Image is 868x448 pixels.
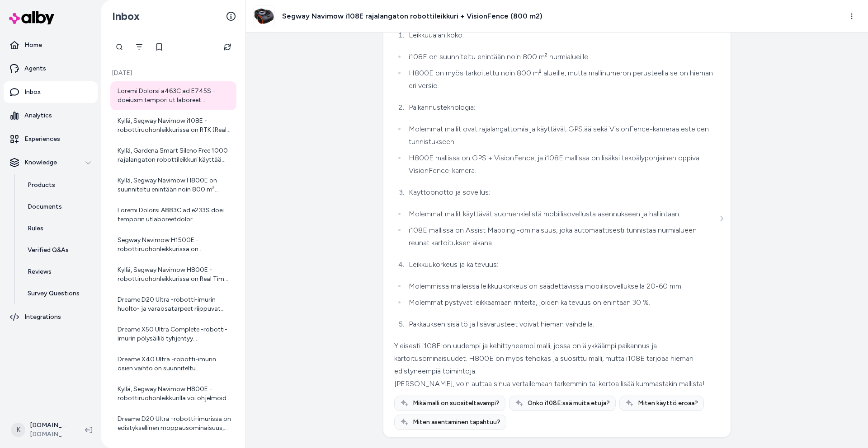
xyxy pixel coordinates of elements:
div: Loremi Dolorsi a463C ad E745S -doeiusm tempori ut laboreet doloremag aliqu: 0. Enimadminim veni: ... [118,87,231,105]
div: Loremi Dolorsi A883C ad e233S doei temporin utlaboreetdolor magnaaliquaenimadminimve, quisn exerc... [118,206,231,224]
div: Kyllä, Segway Navimow H800E -robottiruohonleikkurilla voi ohjelmoida useita erillisiä leikkuualue... [118,385,231,403]
a: Kyllä, Gardena Smart Sileno Free 1000 rajalangaton robottileikkuri käyttää RTK-tekniikkaa (Real T... [110,141,236,170]
p: Reviews [28,267,52,276]
span: Miten asentaminen tapahtuu? [413,418,500,427]
span: Miten käyttö eroaa? [638,399,698,408]
a: Dreame D20 Ultra -robotti-imurissa on edistyksellinen moppausominaisuus, joka toimii automaattise... [110,409,236,438]
a: Kyllä, Segway Navimow H800E on suunniteltu enintään noin 800 m² kokoisille nurmialueille, joten s... [110,171,236,200]
a: Loremi Dolorsi a463C ad E745S -doeiusm tempori ut laboreet doloremag aliqu: 0. Enimadminim veni: ... [110,81,236,110]
li: Molemmat mallit käyttävät suomenkielistä mobiilisovellusta asennukseen ja hallintaan. [406,208,717,220]
a: Loremi Dolorsi A883C ad e233S doei temporin utlaboreetdolor magnaaliquaenimadminimve, quisn exerc... [110,201,236,229]
span: Mikä malli on suositeltavampi? [413,399,500,408]
div: Yleisesti i108E on uudempi ja kehittyneempi malli, jossa on älykkäämpi paikannus ja kartoitusomin... [394,340,717,378]
a: Agents [4,58,98,79]
li: Molemmat mallit ovat rajalangattomia ja käyttävät GPS:ää sekä VisionFence-kameraa esteiden tunnis... [406,123,717,148]
h2: Inbox [112,9,140,23]
div: Segway Navimow H1500E -robottiruohonleikkurissa on turvallisuusominaisuuksia, kuten terien pysäht... [118,236,231,254]
div: Dreame X50 Ultra Complete -robotti-imurin pölysäiliö tyhjentyy automaattisesti puhdistustelakkaan... [118,325,231,343]
span: K [11,423,25,437]
p: Rules [28,224,43,233]
li: Pakkauksen sisältö ja lisävarusteet voivat hieman vaihdella. [406,318,717,331]
button: Filter [130,38,148,56]
a: Segway Navimow H1500E -robottiruohonleikkurissa on turvallisuusominaisuuksia, kuten terien pysäht... [110,230,236,259]
p: Analytics [24,111,52,120]
span: [DOMAIN_NAME] [30,430,71,439]
a: Inbox [4,81,98,103]
div: Kyllä, Segway Navimow i108E -robottiruohonleikkurissa on RTK (Real Time Kinematic) -paikannustekn... [118,117,231,135]
p: Documents [28,202,62,211]
div: Kyllä, Gardena Smart Sileno Free 1000 rajalangaton robottileikkuri käyttää RTK-tekniikkaa (Real T... [118,146,231,164]
p: Knowledge [24,158,57,167]
li: i108E mallissa on Assist Mapping -ominaisuus, joka automaattisesti tunnistaa nurmialueen reunat k... [406,224,717,249]
li: i108E on suunniteltu enintään noin 800 m² nurmialueille. [406,51,717,63]
a: Dreame X40 Ultra -robotti-imurin osien vaihto on suunniteltu käyttäjäystävälliseksi, ja kuluvien ... [110,350,236,378]
p: [DOMAIN_NAME] Shopify [30,421,71,430]
li: Paikannusteknologia: [406,101,717,114]
a: Documents [19,196,98,218]
div: Dreame D20 Ultra -robotti-imurin huolto- ja varaosatarpeet riippuvat käytöstä ja ympäristöstä, mu... [118,295,231,313]
div: [PERSON_NAME], voin auttaa sinua vertailemaan tarkemmin tai kertoa lisää kummastakin mallista! [394,378,717,390]
a: Experiences [4,128,98,150]
div: Dreame X40 Ultra -robotti-imurin osien vaihto on suunniteltu käyttäjäystävälliseksi, ja kuluvien ... [118,355,231,373]
li: H800E on myös tarkoitettu noin 800 m² alueille, mutta mallinumeron perusteella se on hieman eri v... [406,67,717,92]
p: Agents [24,64,46,73]
a: Verified Q&As [19,239,98,261]
p: Integrations [24,313,61,322]
p: Verified Q&As [28,246,69,255]
a: Products [19,174,98,196]
li: Käyttöönotto ja sovellus: [406,186,717,199]
li: Molemmissa malleissa leikkuukorkeus on säädettävissä mobiilisovelluksella 20-60 mm. [406,280,717,293]
li: Leikkuukorkeus ja kaltevuus: [406,258,717,271]
div: Dreame D20 Ultra -robotti-imurissa on edistyksellinen moppausominaisuus, joka toimii automaattise... [118,415,231,433]
p: Inbox [24,88,41,97]
p: Home [24,41,42,50]
a: Home [4,34,98,56]
button: K[DOMAIN_NAME] Shopify[DOMAIN_NAME] [5,415,78,444]
a: Kyllä, Segway Navimow H800E -robottiruohonleikkurilla voi ohjelmoida useita erillisiä leikkuualue... [110,379,236,408]
p: [DATE] [110,69,236,78]
li: Molemmat pystyvät leikkaamaan rinteitä, joiden kaltevuus on enintään 30 %. [406,296,717,309]
h3: Segway Navimow i108E rajalangaton robottileikkuri + VisionFence (800 m2) [282,11,542,22]
a: Survey Questions [19,283,98,304]
p: Experiences [24,135,60,144]
span: Onko i108E:ssä muita etuja? [528,399,610,408]
button: Refresh [218,38,236,56]
a: Reviews [19,261,98,283]
a: Kyllä, Segway Navimow i108E -robottiruohonleikkurissa on RTK (Real Time Kinematic) -paikannustekn... [110,111,236,140]
li: H800E mallissa on GPS + VisionFence, ja i108E mallissa on lisäksi tekoälypohjainen oppiva VisionF... [406,152,717,177]
img: Segway-navimow-i108E-1.jpg [254,6,274,27]
a: Integrations [4,306,98,328]
li: Leikkuualan koko: [406,29,717,42]
div: Kyllä, Segway Navimow H800E -robottiruohonleikkurissa on Real Time Kinematic (RTK) -paikannustekn... [118,266,231,284]
button: Knowledge [4,152,98,173]
a: Kyllä, Segway Navimow H800E -robottiruohonleikkurissa on Real Time Kinematic (RTK) -paikannustekn... [110,260,236,289]
p: Survey Questions [28,289,80,298]
a: Dreame X50 Ultra Complete -robotti-imurin pölysäiliö tyhjentyy automaattisesti puhdistustelakkaan... [110,320,236,349]
p: Products [28,181,55,190]
div: Kyllä, Segway Navimow H800E on suunniteltu enintään noin 800 m² kokoisille nurmialueille, joten s... [118,176,231,194]
img: alby Logo [9,11,54,24]
a: Analytics [4,105,98,126]
button: See more [716,213,727,224]
a: Rules [19,218,98,239]
a: Dreame D20 Ultra -robotti-imurin huolto- ja varaosatarpeet riippuvat käytöstä ja ympäristöstä, mu... [110,290,236,319]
